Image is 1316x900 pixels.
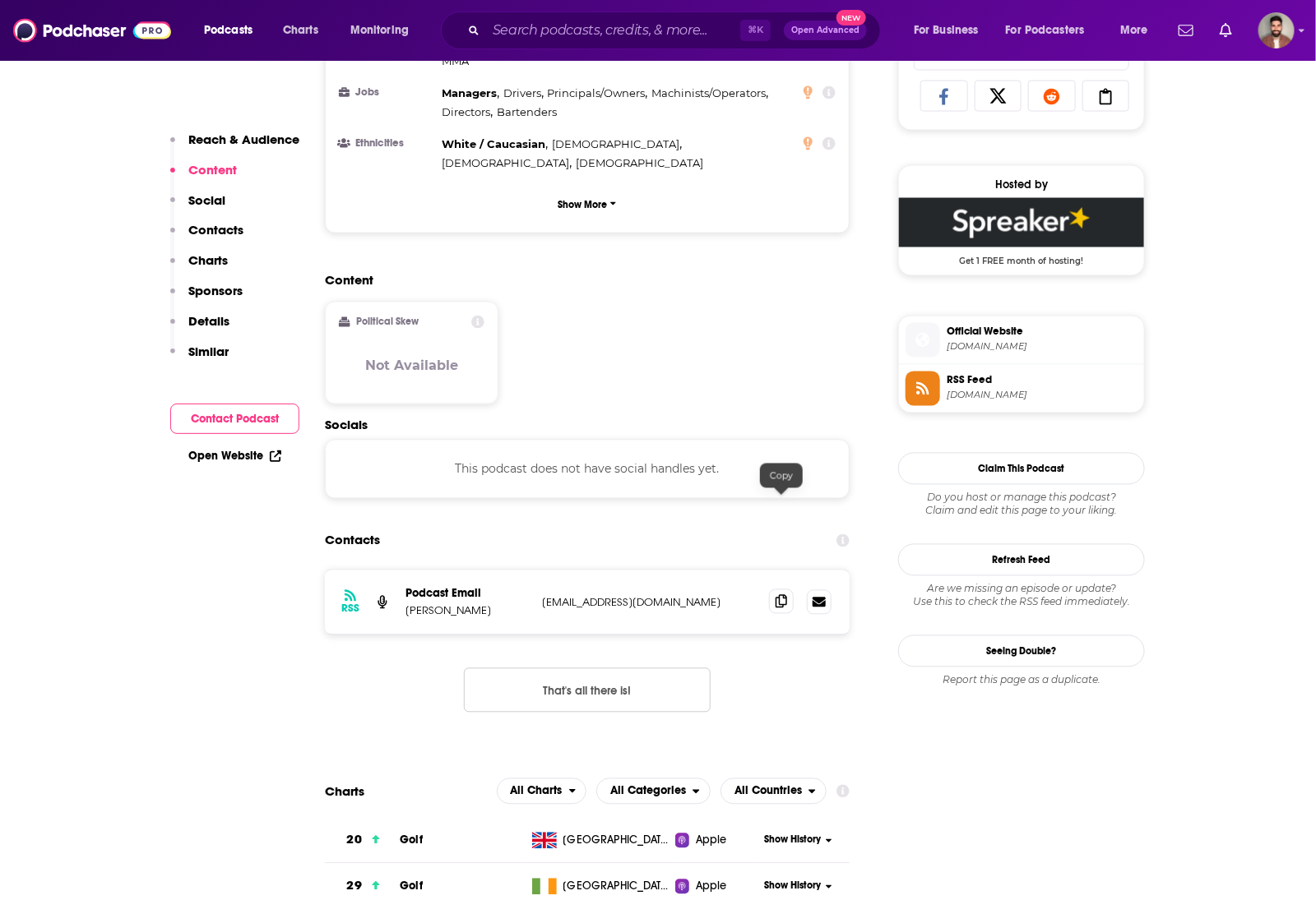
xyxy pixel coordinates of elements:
div: This podcast does not have social handles yet. [325,440,850,499]
span: [DEMOGRAPHIC_DATA] [552,137,679,150]
span: MMA [442,54,469,67]
a: Show notifications dropdown [1172,16,1200,44]
span: Ireland [563,879,670,895]
p: Social [188,192,225,208]
a: Copy Link [1082,81,1130,112]
a: [GEOGRAPHIC_DATA] [526,879,676,895]
span: , [552,135,682,154]
button: Details [170,313,229,344]
h2: Content [325,273,836,288]
span: Get 1 FREE month of hosting! [899,247,1144,267]
span: Principals/Owners [548,86,646,99]
span: Bartenders [497,105,557,118]
a: Apple [675,833,758,849]
button: open menu [192,17,274,44]
span: RSS Feed [947,373,1138,388]
span: , [503,84,544,103]
span: , [442,154,572,173]
a: Share on Facebook [920,81,968,112]
span: Drivers [503,86,541,99]
a: Spreaker Deal: Get 1 FREE month of hosting! [899,198,1144,265]
a: Seeing Double? [898,635,1145,667]
h3: RSS [341,602,359,616]
button: Contact Podcast [170,404,299,434]
div: Claim and edit this page to your liking. [898,492,1145,518]
span: All Categories [610,786,686,797]
span: Podcasts [204,19,253,42]
button: open menu [1109,17,1169,44]
a: Official Website[DOMAIN_NAME] [906,323,1138,358]
span: White / Caucasian [442,137,545,150]
button: Nothing here. [464,668,711,713]
span: Directors [442,105,490,118]
h3: Not Available [365,358,458,374]
h3: Ethnicities [339,138,435,149]
span: [DEMOGRAPHIC_DATA] [442,156,569,169]
span: All Charts [511,786,563,797]
span: spreaker.com [947,341,1138,353]
h2: Contacts [325,525,380,556]
span: , [651,84,768,103]
button: open menu [995,17,1109,44]
button: Social [170,192,225,223]
h2: Political Skew [357,316,419,328]
h2: Socials [325,418,850,433]
a: Golf [400,879,423,893]
button: open menu [497,778,587,805]
span: United Kingdom [563,833,670,849]
a: [GEOGRAPHIC_DATA] [526,833,676,849]
button: Charts [170,252,228,283]
button: open menu [596,778,711,805]
p: Podcast Email [405,587,529,601]
a: 20 [325,818,400,863]
button: open menu [339,17,430,44]
a: Share on Reddit [1028,81,1076,112]
p: Sponsors [188,283,243,298]
a: Golf [400,833,423,847]
button: Reach & Audience [170,132,299,162]
span: Apple [696,833,727,849]
span: , [442,103,493,122]
button: Show profile menu [1258,12,1295,48]
img: Podchaser - Follow, Share and Rate Podcasts [13,15,171,46]
button: Show More [339,189,836,219]
a: Share on X/Twitter [975,81,1022,112]
h2: Categories [596,778,711,805]
h2: Countries [721,778,827,805]
span: Charts [283,19,318,42]
button: Claim This Podcast [898,453,1145,485]
button: open menu [721,778,827,805]
button: open menu [902,17,999,44]
a: Show notifications dropdown [1213,16,1239,44]
p: Content [188,162,237,178]
span: Show History [764,833,821,847]
button: Show History [759,879,838,893]
a: Open Website [188,449,281,463]
span: All Countries [734,786,802,797]
span: Apple [696,879,727,895]
div: Search podcasts, credits, & more... [456,12,897,49]
h2: Platforms [497,778,587,805]
span: More [1120,19,1148,42]
p: [EMAIL_ADDRESS][DOMAIN_NAME] [542,596,756,610]
h2: Charts [325,784,364,800]
span: For Podcasters [1006,19,1085,42]
h3: 29 [347,877,362,896]
span: Open Advanced [791,26,860,35]
p: [PERSON_NAME] [405,604,529,618]
h3: 20 [347,831,362,850]
span: For Business [914,19,979,42]
span: Managers [442,86,497,99]
p: Contacts [188,222,243,238]
div: Copy [760,464,803,488]
button: Open AdvancedNew [784,21,867,40]
a: Charts [272,17,328,44]
button: Refresh Feed [898,544,1145,576]
img: User Profile [1258,12,1295,48]
div: Are we missing an episode or update? Use this to check the RSS feed immediately. [898,583,1145,609]
p: Reach & Audience [188,132,299,147]
p: Similar [188,344,229,359]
